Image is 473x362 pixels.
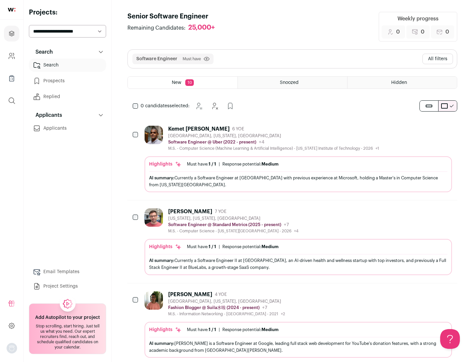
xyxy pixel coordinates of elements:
div: 25,000+ [188,24,215,32]
span: AI summary: [149,258,174,263]
span: Remaining Candidates: [127,24,186,32]
div: [US_STATE], [US_STATE], [GEOGRAPHIC_DATA] [168,216,299,221]
span: Must have [183,56,201,62]
span: +1 [375,146,379,150]
span: Snoozed [280,80,299,85]
span: 10 [185,79,194,86]
span: AI summary: [149,341,174,346]
div: Weekly progress [397,15,439,23]
p: Applicants [32,111,62,119]
div: M.S. - Information Networking - [GEOGRAPHIC_DATA] - 2021 [168,311,285,317]
h2: Add Autopilot to your project [35,314,100,321]
ul: | [187,162,279,167]
a: Projects [4,26,19,41]
a: Email Templates [29,265,106,278]
div: [PERSON_NAME] [168,208,212,215]
span: +7 [284,222,289,227]
span: New [172,80,181,85]
div: [PERSON_NAME] is a Software Engineer at Google, leading full stack web development for YouTube's ... [149,340,447,354]
span: Hidden [391,80,407,85]
span: Medium [261,162,279,166]
button: Open dropdown [7,343,17,353]
div: Kemet [PERSON_NAME] [168,126,230,132]
button: Snooze [192,99,205,113]
img: nopic.png [7,343,17,353]
button: Software Engineer [136,56,177,62]
span: 0 [396,28,400,36]
span: 1 / 1 [209,162,216,166]
span: 1 / 1 [209,327,216,332]
a: Search [29,59,106,72]
h1: Senior Software Engineer [127,12,221,21]
div: Stop scrolling, start hiring. Just tell us what you need. Our expert recruiters find, reach out, ... [33,323,102,350]
div: Highlights [149,161,182,168]
div: [GEOGRAPHIC_DATA], [US_STATE], [GEOGRAPHIC_DATA] [168,299,285,304]
img: 927442a7649886f10e33b6150e11c56b26abb7af887a5a1dd4d66526963a6550.jpg [145,126,163,144]
span: +4 [294,229,299,233]
p: Software Engineer @ Uber (2022 - present) [168,140,256,145]
a: Kemet [PERSON_NAME] 6 YOE [GEOGRAPHIC_DATA], [US_STATE], [GEOGRAPHIC_DATA] Software Engineer @ Ub... [145,126,452,192]
button: Search [29,45,106,59]
span: selected: [141,103,190,109]
a: Prospects [29,74,106,88]
a: [PERSON_NAME] 4 YOE [GEOGRAPHIC_DATA], [US_STATE], [GEOGRAPHIC_DATA] Fashion Blogger @ Suila水啦 (2... [145,291,452,358]
div: Must have: [187,244,216,249]
a: Company and ATS Settings [4,48,19,64]
div: Response potential: [222,162,279,167]
span: 0 candidates [141,104,169,108]
div: Highlights [149,244,182,250]
span: 0 [421,28,424,36]
img: 92c6d1596c26b24a11d48d3f64f639effaf6bd365bf059bea4cfc008ddd4fb99.jpg [145,208,163,227]
iframe: Help Scout Beacon - Open [440,329,460,349]
button: Add to Prospects [224,99,237,113]
p: Search [32,48,53,56]
a: Add Autopilot to your project Stop scrolling, start hiring. Just tell us what you need. Our exper... [29,303,106,354]
a: Snoozed [238,77,347,89]
a: Replied [29,90,106,103]
span: Medium [261,327,279,332]
div: Response potential: [222,327,279,332]
span: 1 / 1 [209,245,216,249]
span: 6 YOE [232,126,244,132]
span: 0 [445,28,449,36]
a: Company Lists [4,70,19,86]
div: Highlights [149,326,182,333]
button: All filters [422,54,453,64]
div: Currently a Software Engineer II at [GEOGRAPHIC_DATA], an AI-driven health and wellness startup w... [149,257,447,271]
div: [GEOGRAPHIC_DATA], [US_STATE], [GEOGRAPHIC_DATA] [168,133,379,139]
div: [PERSON_NAME] [168,291,212,298]
p: Fashion Blogger @ Suila水啦 (2024 - present) [168,305,259,310]
div: M.S. - Computer Science - [US_STATE][GEOGRAPHIC_DATA] - 2026 [168,228,299,234]
div: Must have: [187,327,216,332]
div: Currently a Software Engineer at [GEOGRAPHIC_DATA] with previous experience at Microsoft, holding... [149,174,447,188]
div: Must have: [187,162,216,167]
p: Software Engineer @ Standard Metrics (2025 - present) [168,222,281,227]
span: +2 [281,312,285,316]
span: 7 YOE [215,209,226,214]
a: Applicants [29,122,106,135]
div: Response potential: [222,244,279,249]
button: Hide [208,99,221,113]
a: [PERSON_NAME] 7 YOE [US_STATE], [US_STATE], [GEOGRAPHIC_DATA] Software Engineer @ Standard Metric... [145,208,452,275]
ul: | [187,244,279,249]
span: +4 [259,140,264,144]
img: wellfound-shorthand-0d5821cbd27db2630d0214b213865d53afaa358527fdda9d0ea32b1df1b89c2c.svg [8,8,15,12]
span: Medium [261,245,279,249]
div: M.S. - Computer Science (Machine Learning & Artificial Intelligence) - [US_STATE] Institute of Te... [168,146,379,151]
button: Applicants [29,109,106,122]
span: AI summary: [149,176,174,180]
ul: | [187,327,279,332]
a: Project Settings [29,280,106,293]
img: ebffc8b94a612106133ad1a79c5dcc917f1f343d62299c503ebb759c428adb03.jpg [145,291,163,310]
span: 4 YOE [215,292,227,297]
a: Hidden [348,77,457,89]
span: +7 [262,305,267,310]
h2: Projects: [29,8,106,17]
